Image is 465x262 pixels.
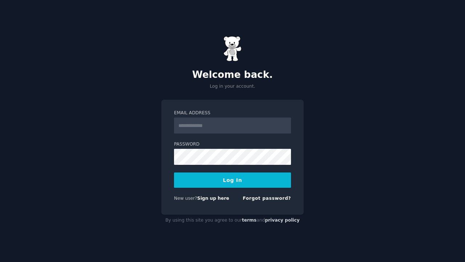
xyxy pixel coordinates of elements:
[174,110,291,116] label: Email Address
[223,36,242,61] img: Gummy Bear
[174,172,291,188] button: Log In
[161,83,304,90] p: Log in your account.
[265,218,300,223] a: privacy policy
[242,218,256,223] a: terms
[161,215,304,226] div: By using this site you agree to our and
[197,196,229,201] a: Sign up here
[174,196,197,201] span: New user?
[174,141,291,148] label: Password
[161,69,304,81] h2: Welcome back.
[243,196,291,201] a: Forgot password?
